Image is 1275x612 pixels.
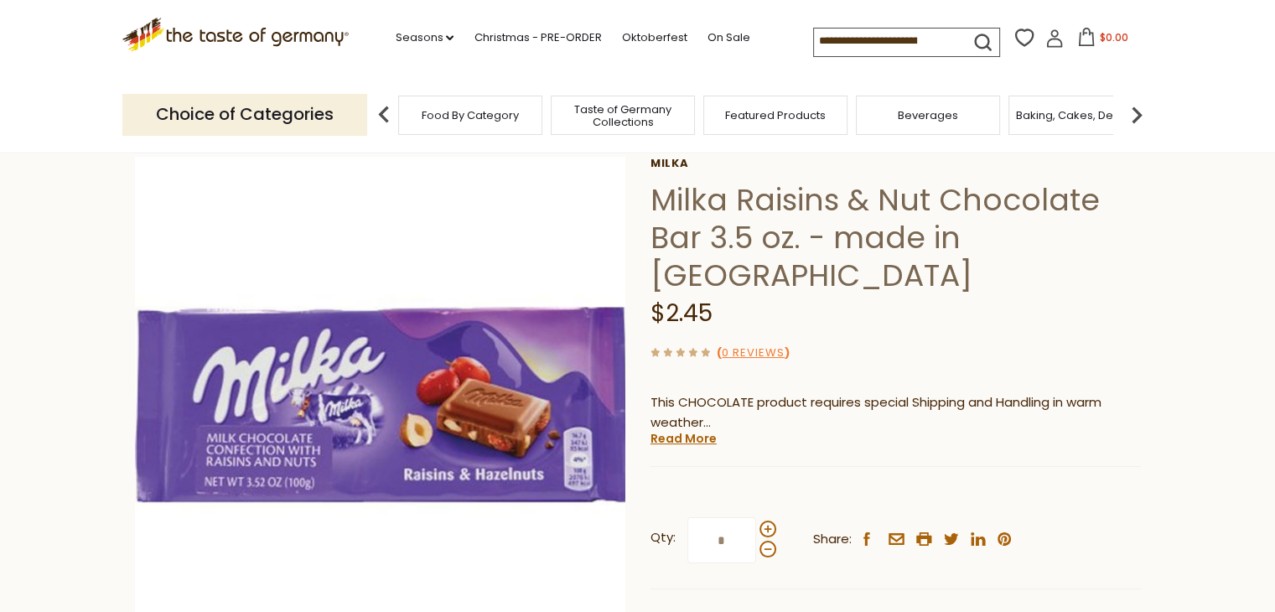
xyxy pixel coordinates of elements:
[474,29,601,47] a: Christmas - PRE-ORDER
[395,29,454,47] a: Seasons
[725,109,826,122] a: Featured Products
[650,181,1141,294] h1: Milka Raisins & Nut Chocolate Bar 3.5 oz. - made in [GEOGRAPHIC_DATA]
[722,345,785,362] a: 0 Reviews
[650,392,1141,434] p: This CHOCOLATE product requires special Shipping and Handling in warm weather
[650,430,717,447] a: Read More
[367,98,401,132] img: previous arrow
[687,517,756,563] input: Qty:
[422,109,519,122] a: Food By Category
[1016,109,1146,122] a: Baking, Cakes, Desserts
[1067,28,1138,53] button: $0.00
[1099,30,1127,44] span: $0.00
[707,29,749,47] a: On Sale
[650,297,713,329] span: $2.45
[650,157,1141,170] a: Milka
[122,94,367,135] p: Choice of Categories
[1120,98,1153,132] img: next arrow
[717,345,790,360] span: ( )
[813,529,852,550] span: Share:
[650,527,676,548] strong: Qty:
[556,103,690,128] a: Taste of Germany Collections
[621,29,687,47] a: Oktoberfest
[898,109,958,122] a: Beverages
